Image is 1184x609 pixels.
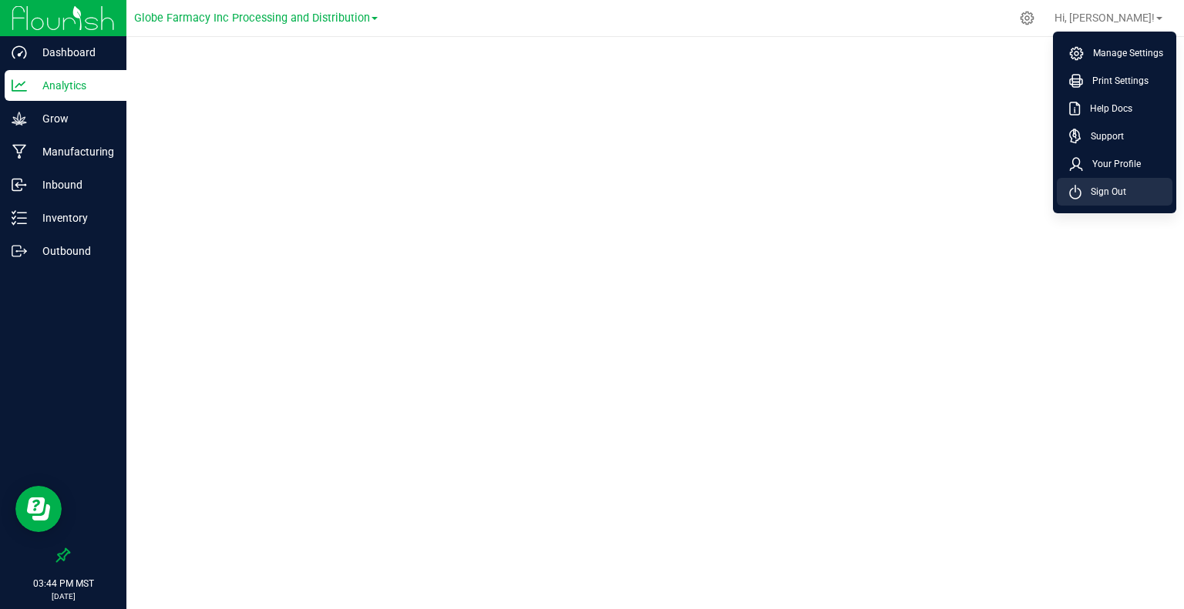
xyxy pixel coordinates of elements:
p: Manufacturing [27,142,119,161]
iframe: Resource center [15,486,62,532]
p: [DATE] [7,591,119,602]
span: Print Settings [1083,73,1149,89]
inline-svg: Analytics [12,78,27,93]
li: Sign Out [1057,178,1172,206]
span: Hi, [PERSON_NAME]! [1054,12,1155,24]
span: Globe Farmacy Inc Processing and Distribution [134,12,370,25]
inline-svg: Dashboard [12,45,27,60]
div: Manage settings [1017,11,1037,25]
p: Analytics [27,76,119,95]
inline-svg: Inventory [12,210,27,226]
label: Pin the sidebar to full width on large screens [55,547,71,563]
p: Dashboard [27,43,119,62]
p: Grow [27,109,119,128]
span: Sign Out [1081,184,1126,199]
inline-svg: Manufacturing [12,144,27,159]
inline-svg: Inbound [12,177,27,192]
span: Support [1081,129,1124,144]
inline-svg: Outbound [12,243,27,259]
span: Manage Settings [1084,45,1163,61]
a: Support [1069,129,1166,144]
p: Inbound [27,176,119,194]
span: Help Docs [1081,101,1132,116]
p: Outbound [27,242,119,260]
a: Help Docs [1069,101,1166,116]
p: 03:44 PM MST [7,577,119,591]
inline-svg: Grow [12,111,27,126]
span: Your Profile [1083,156,1141,172]
p: Inventory [27,209,119,227]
